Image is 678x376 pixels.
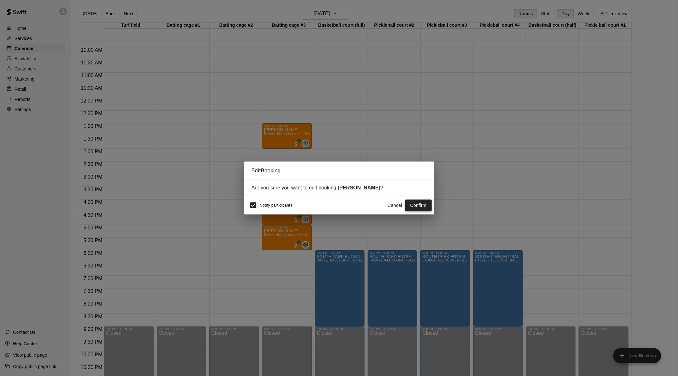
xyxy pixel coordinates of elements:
strong: [PERSON_NAME] [338,185,380,190]
span: Notify participants [260,203,293,208]
div: Are you sure you want to edit booking ? [252,185,427,191]
h2: Edit Booking [244,162,434,180]
button: Cancel [385,200,405,211]
button: Confirm [405,200,432,211]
